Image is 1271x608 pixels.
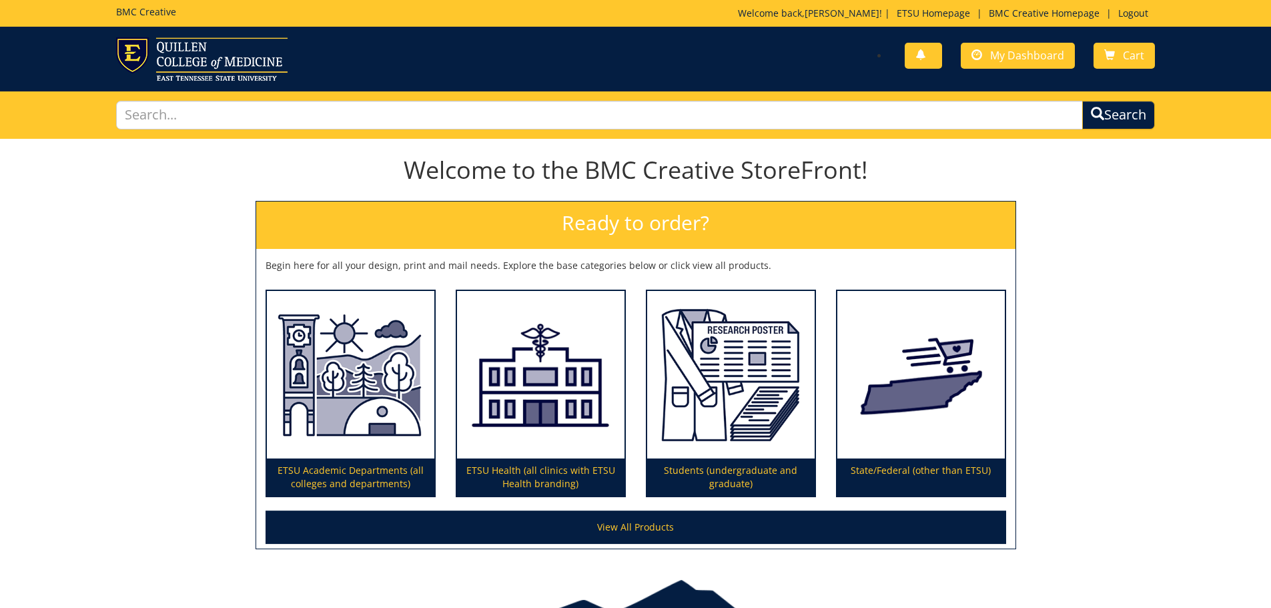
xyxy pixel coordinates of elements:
a: ETSU Health (all clinics with ETSU Health branding) [457,291,624,497]
h5: BMC Creative [116,7,176,17]
a: Logout [1112,7,1155,19]
img: ETSU Health (all clinics with ETSU Health branding) [457,291,624,459]
input: Search... [116,101,1084,129]
p: State/Federal (other than ETSU) [837,459,1005,496]
a: State/Federal (other than ETSU) [837,291,1005,497]
a: BMC Creative Homepage [982,7,1106,19]
a: View All Products [266,511,1006,544]
h2: Ready to order? [256,202,1015,249]
p: Begin here for all your design, print and mail needs. Explore the base categories below or click ... [266,259,1006,272]
p: ETSU Health (all clinics with ETSU Health branding) [457,459,624,496]
img: ETSU logo [116,37,288,81]
a: ETSU Homepage [890,7,977,19]
a: ETSU Academic Departments (all colleges and departments) [267,291,434,497]
p: ETSU Academic Departments (all colleges and departments) [267,459,434,496]
a: Students (undergraduate and graduate) [647,291,815,497]
h1: Welcome to the BMC Creative StoreFront! [256,157,1016,184]
img: State/Federal (other than ETSU) [837,291,1005,459]
a: My Dashboard [961,43,1075,69]
img: Students (undergraduate and graduate) [647,291,815,459]
button: Search [1082,101,1155,129]
span: My Dashboard [990,48,1064,63]
span: Cart [1123,48,1144,63]
img: ETSU Academic Departments (all colleges and departments) [267,291,434,459]
a: Cart [1094,43,1155,69]
p: Students (undergraduate and graduate) [647,459,815,496]
p: Welcome back, ! | | | [738,7,1155,20]
a: [PERSON_NAME] [805,7,879,19]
